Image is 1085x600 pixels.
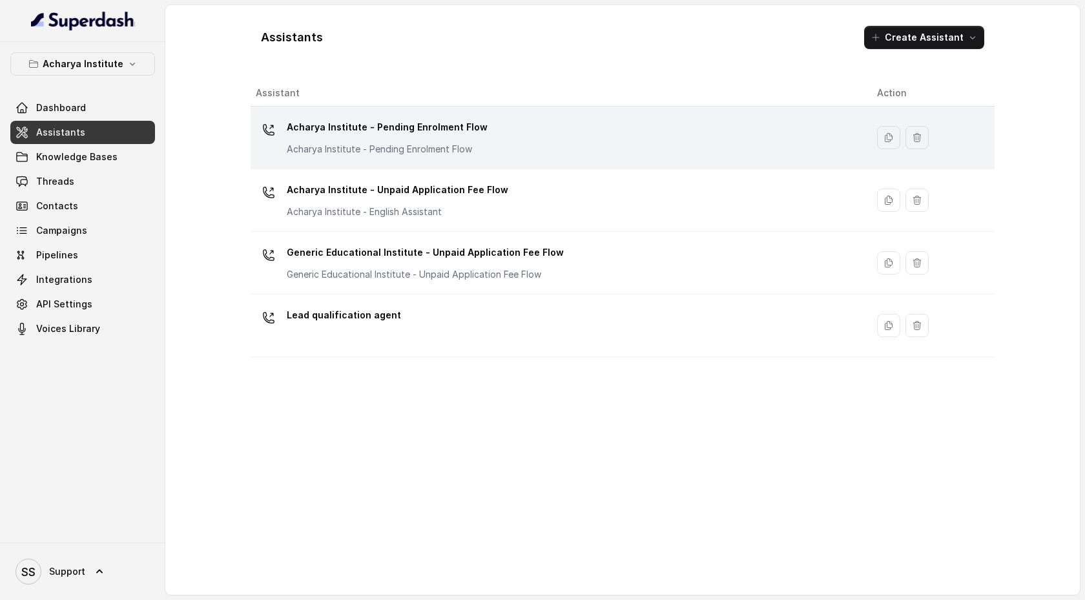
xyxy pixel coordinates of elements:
[10,219,155,242] a: Campaigns
[10,317,155,340] a: Voices Library
[36,126,85,139] span: Assistants
[10,268,155,291] a: Integrations
[287,205,508,218] p: Acharya Institute - English Assistant
[10,52,155,76] button: Acharya Institute
[10,145,155,169] a: Knowledge Bases
[10,553,155,590] a: Support
[10,96,155,119] a: Dashboard
[36,224,87,237] span: Campaigns
[21,565,36,579] text: SS
[36,200,78,212] span: Contacts
[10,243,155,267] a: Pipelines
[36,273,92,286] span: Integrations
[867,80,995,107] th: Action
[10,121,155,144] a: Assistants
[864,26,984,49] button: Create Assistant
[287,305,401,326] p: Lead qualification agent
[36,101,86,114] span: Dashboard
[36,298,92,311] span: API Settings
[36,175,74,188] span: Threads
[43,56,123,72] p: Acharya Institute
[10,293,155,316] a: API Settings
[10,194,155,218] a: Contacts
[36,249,78,262] span: Pipelines
[36,322,100,335] span: Voices Library
[261,27,323,48] h1: Assistants
[287,268,545,281] p: Generic Educational Institute - Unpaid Application Fee Flow
[287,180,508,200] p: Acharya Institute - Unpaid Application Fee Flow
[31,10,135,31] img: light.svg
[287,242,564,263] p: Generic Educational Institute - Unpaid Application Fee Flow
[49,565,85,578] span: Support
[287,117,488,138] p: Acharya Institute - Pending Enrolment Flow
[287,143,488,156] p: Acharya Institute - Pending Enrolment Flow
[36,150,118,163] span: Knowledge Bases
[251,80,867,107] th: Assistant
[10,170,155,193] a: Threads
